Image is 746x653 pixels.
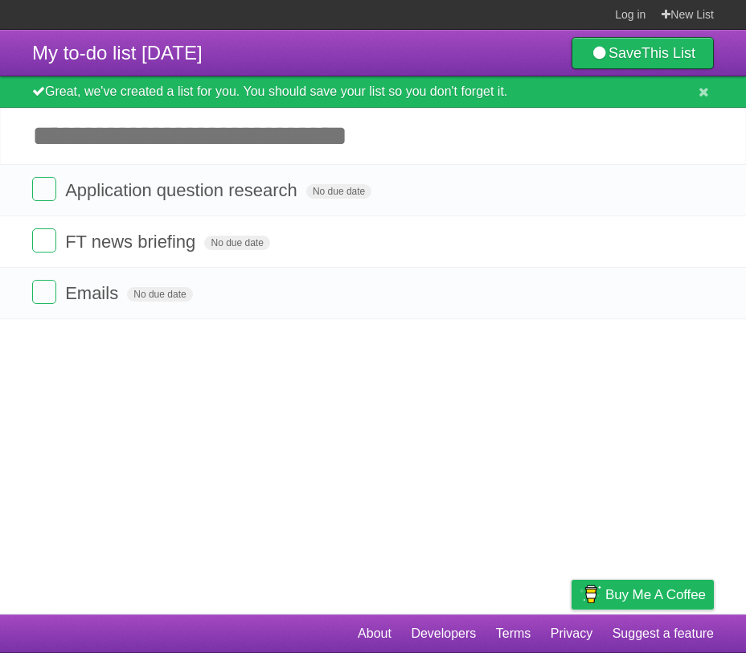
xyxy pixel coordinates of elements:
[65,283,122,303] span: Emails
[411,618,476,649] a: Developers
[65,232,199,252] span: FT news briefing
[65,180,301,200] span: Application question research
[641,45,695,61] b: This List
[358,618,391,649] a: About
[32,42,203,64] span: My to-do list [DATE]
[32,177,56,201] label: Done
[580,581,601,608] img: Buy me a coffee
[613,618,714,649] a: Suggest a feature
[32,280,56,304] label: Done
[496,618,531,649] a: Terms
[32,228,56,253] label: Done
[572,37,714,69] a: SaveThis List
[551,618,592,649] a: Privacy
[572,580,714,610] a: Buy me a coffee
[204,236,269,250] span: No due date
[127,287,192,302] span: No due date
[605,581,706,609] span: Buy me a coffee
[306,184,371,199] span: No due date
